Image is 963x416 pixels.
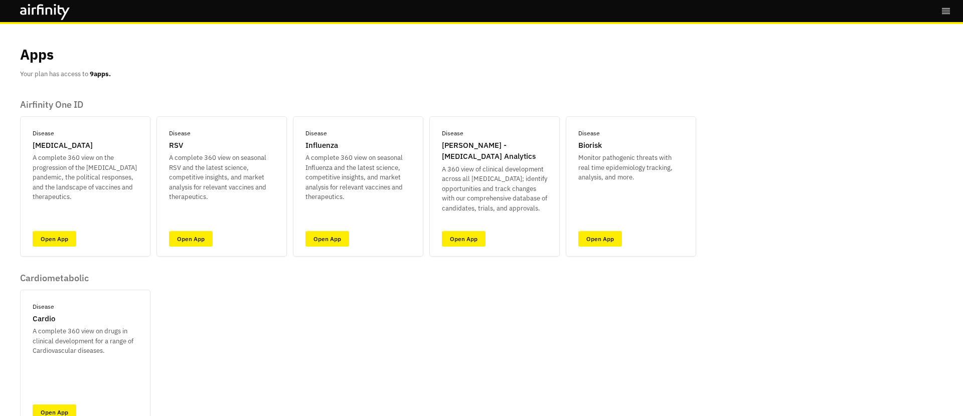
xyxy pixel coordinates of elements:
[20,69,111,79] p: Your plan has access to
[169,231,213,247] a: Open App
[20,44,54,65] p: Apps
[578,231,622,247] a: Open App
[33,129,54,138] p: Disease
[33,326,138,356] p: A complete 360 view on drugs in clinical development for a range of Cardiovascular diseases.
[305,153,411,202] p: A complete 360 view on seasonal Influenza and the latest science, competitive insights, and marke...
[442,164,547,214] p: A 360 view of clinical development across all [MEDICAL_DATA]; identify opportunities and track ch...
[305,129,327,138] p: Disease
[578,140,602,151] p: Biorisk
[33,153,138,202] p: A complete 360 view on the progression of the [MEDICAL_DATA] pandemic, the political responses, a...
[442,140,547,162] p: [PERSON_NAME] - [MEDICAL_DATA] Analytics
[90,70,111,78] b: 9 apps.
[442,129,463,138] p: Disease
[33,231,76,247] a: Open App
[305,231,349,247] a: Open App
[33,140,93,151] p: [MEDICAL_DATA]
[20,99,696,110] p: Airfinity One ID
[578,153,684,182] p: Monitor pathogenic threats with real time epidemiology tracking, analysis, and more.
[33,302,54,311] p: Disease
[442,231,486,247] a: Open App
[578,129,600,138] p: Disease
[33,313,55,325] p: Cardio
[305,140,338,151] p: Influenza
[169,140,183,151] p: RSV
[20,273,150,284] p: Cardiometabolic
[169,153,274,202] p: A complete 360 view on seasonal RSV and the latest science, competitive insights, and market anal...
[169,129,191,138] p: Disease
